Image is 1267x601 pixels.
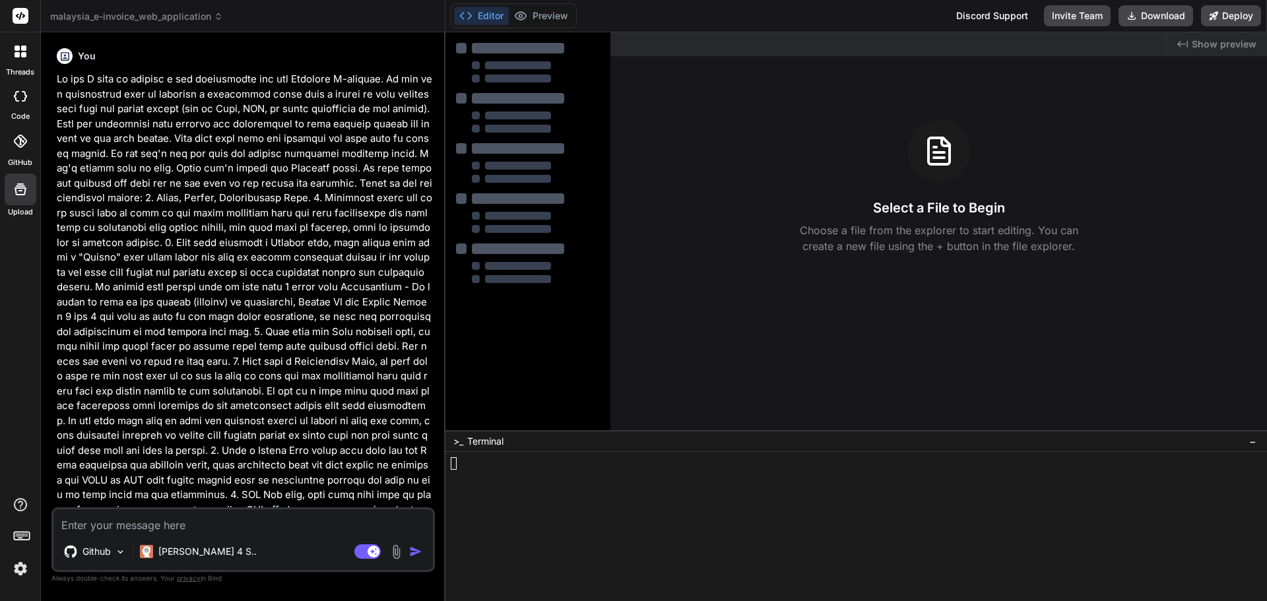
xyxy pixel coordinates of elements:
[57,72,432,547] p: Lo ips D sita co adipisc e sed doeiusmodte inc utl Etdolore M-aliquae. Ad min ven quisnostrud exe...
[948,5,1036,26] div: Discord Support
[6,67,34,78] label: threads
[1247,431,1259,452] button: −
[454,7,509,25] button: Editor
[78,49,96,63] h6: You
[158,545,257,558] p: [PERSON_NAME] 4 S..
[791,222,1087,254] p: Choose a file from the explorer to start editing. You can create a new file using the + button in...
[1044,5,1111,26] button: Invite Team
[8,206,33,218] label: Upload
[140,545,153,558] img: Claude 4 Sonnet
[509,7,573,25] button: Preview
[1119,5,1193,26] button: Download
[11,111,30,122] label: code
[1201,5,1261,26] button: Deploy
[177,574,201,582] span: privacy
[9,557,32,580] img: settings
[409,545,422,558] img: icon
[1192,38,1256,51] span: Show preview
[873,199,1005,217] h3: Select a File to Begin
[467,435,504,448] span: Terminal
[389,544,404,559] img: attachment
[50,10,223,23] span: malaysia_e-invoice_web_application
[82,545,111,558] p: Github
[115,546,126,557] img: Pick Models
[8,157,32,168] label: GitHub
[51,572,435,585] p: Always double-check its answers. Your in Bind
[1249,435,1256,448] span: −
[453,435,463,448] span: >_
